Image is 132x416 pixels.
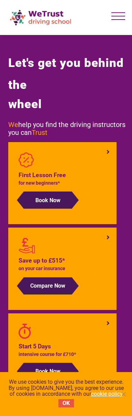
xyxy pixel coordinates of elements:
a: Start 5 Days intensive course for £710* Book Now [19,324,106,380]
span: No [120,391,127,397]
img: red-personal-loans2.png [19,238,35,253]
img: badge-percent-light.png [19,152,34,168]
span: intensive course for £710* [19,351,76,357]
a: First Lesson Free for new beginners* Book Now [19,152,106,209]
img: stopwatch-regular.png [19,324,31,339]
button: Book Now [24,192,72,209]
span: We [8,120,18,129]
a: Save up to £515* on your car insurance Compare Now [19,238,106,294]
img: wetrust-ds-logo.png [7,7,76,28]
h4: First Lesson Free [19,171,106,180]
button: Compare Now [24,277,72,294]
button: Book Now [24,363,72,380]
button: OK [58,399,74,407]
h4: Save up to £515* [19,256,106,265]
span: Let's get you behind the [8,52,130,113]
span: on your car insurance [19,266,65,271]
span: We use cookies to give you the best experience. By using [DOMAIN_NAME], you agree to our use of c... [7,379,125,397]
h4: Start 5 Days [19,342,106,351]
span: wheel [8,96,42,113]
a: cookie policy [91,391,123,397]
span: Trust [32,128,47,137]
span: for new beginners* [19,180,60,186]
span: help you find the driving instructors you can [8,120,125,137]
